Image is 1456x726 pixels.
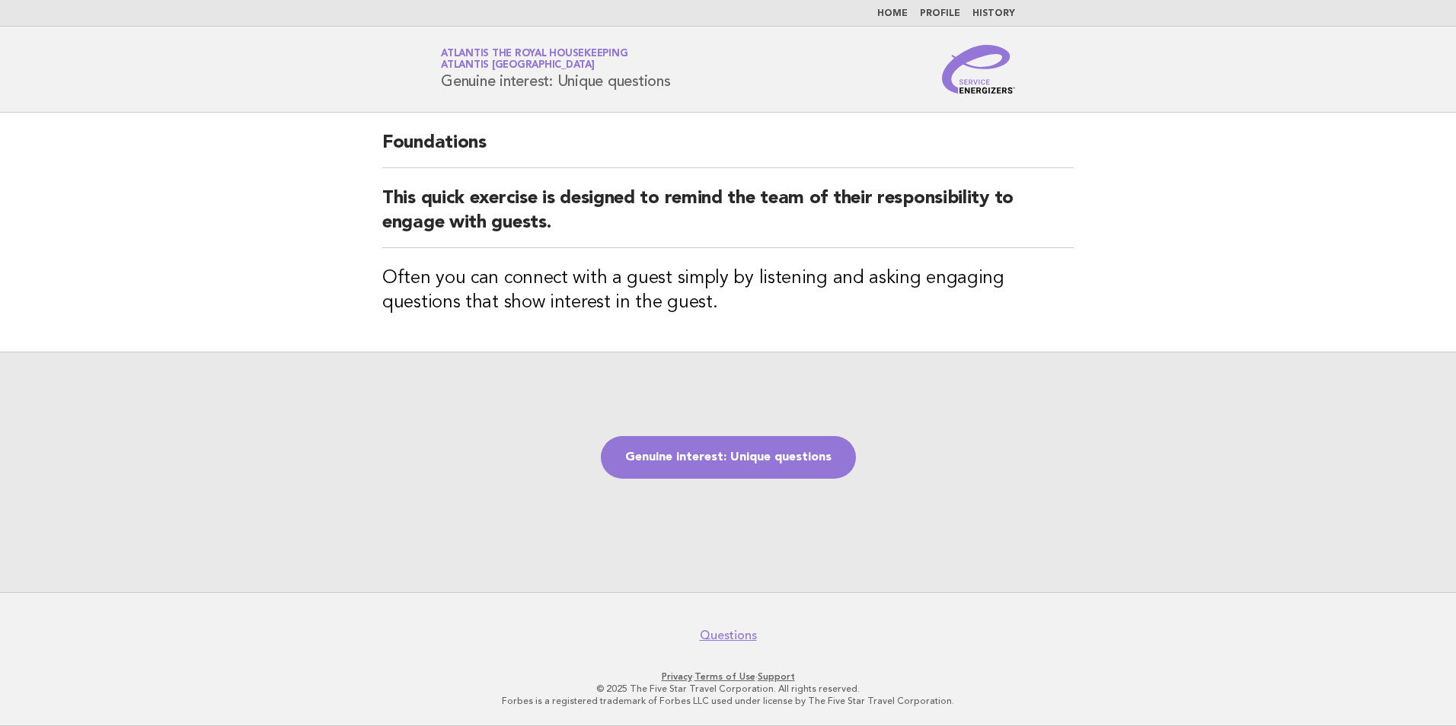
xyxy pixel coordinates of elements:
[441,49,627,70] a: Atlantis the Royal HousekeepingAtlantis [GEOGRAPHIC_DATA]
[662,671,692,682] a: Privacy
[972,9,1015,18] a: History
[942,45,1015,94] img: Service Energizers
[694,671,755,682] a: Terms of Use
[758,671,795,682] a: Support
[382,131,1074,168] h2: Foundations
[262,695,1194,707] p: Forbes is a registered trademark of Forbes LLC used under license by The Five Star Travel Corpora...
[441,61,595,71] span: Atlantis [GEOGRAPHIC_DATA]
[382,186,1074,248] h2: This quick exercise is designed to remind the team of their responsibility to engage with guests.
[877,9,908,18] a: Home
[262,670,1194,683] p: · ·
[382,266,1074,315] h3: Often you can connect with a guest simply by listening and asking engaging questions that show in...
[441,49,671,89] h1: Genuine interest: Unique questions
[920,9,960,18] a: Profile
[601,436,856,479] a: Genuine interest: Unique questions
[262,683,1194,695] p: © 2025 The Five Star Travel Corporation. All rights reserved.
[700,628,757,643] a: Questions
